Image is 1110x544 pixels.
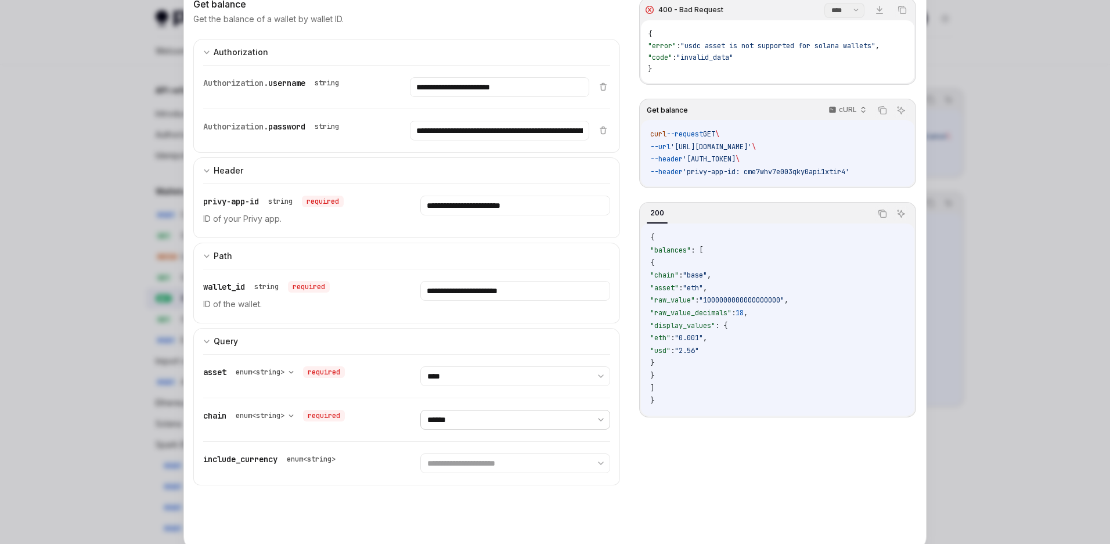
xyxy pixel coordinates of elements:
[893,206,909,221] button: Ask AI
[875,206,890,221] button: Copy the contents from the code block
[268,78,305,88] span: username
[648,53,672,62] span: "code"
[650,296,695,305] span: "raw_value"
[650,308,731,318] span: "raw_value_decimals"
[203,366,345,378] div: asset
[650,233,654,242] span: {
[650,346,671,355] span: "usd"
[671,333,675,343] span: :
[288,281,330,293] div: required
[683,283,703,293] span: "eth"
[268,121,305,132] span: password
[676,41,680,51] span: :
[731,308,736,318] span: :
[683,271,707,280] span: "base"
[715,321,727,330] span: : {
[691,246,703,255] span: : [
[203,410,226,421] span: chain
[650,154,683,164] span: --header
[650,283,679,293] span: "asset"
[268,197,293,206] div: string
[658,5,723,15] div: 400 - Bad Request
[699,296,784,305] span: "1000000000000000000"
[679,271,683,280] span: :
[703,283,707,293] span: ,
[193,243,620,269] button: expand input section
[650,258,654,268] span: {
[650,396,654,405] span: }
[875,103,890,118] button: Copy the contents from the code block
[214,334,238,348] div: Query
[736,154,740,164] span: \
[676,53,733,62] span: "invalid_data"
[650,271,679,280] span: "chain"
[650,167,683,176] span: --header
[736,308,744,318] span: 18
[893,103,909,118] button: Ask AI
[707,271,711,280] span: ,
[671,346,675,355] span: :
[648,41,676,51] span: "error"
[672,53,676,62] span: :
[203,453,340,465] div: include_currency
[650,384,654,393] span: ]
[203,454,277,464] span: include_currency
[695,296,699,305] span: :
[683,167,849,176] span: 'privy-app-id: cme7whv7e003qky0api1xtir4'
[752,142,756,152] span: \
[203,367,226,377] span: asset
[744,308,748,318] span: ,
[671,142,752,152] span: '[URL][DOMAIN_NAME]'
[680,41,875,51] span: "usdc asset is not supported for solana wallets"
[193,328,620,354] button: expand input section
[214,249,232,263] div: Path
[650,371,654,380] span: }
[784,296,788,305] span: ,
[839,105,857,114] p: cURL
[315,122,339,131] div: string
[302,196,344,207] div: required
[193,13,344,25] p: Get the balance of a wallet by wallet ID.
[203,121,268,132] span: Authorization.
[666,129,703,139] span: --request
[203,281,330,293] div: wallet_id
[875,41,880,51] span: ,
[203,282,245,292] span: wallet_id
[315,78,339,88] div: string
[703,333,707,343] span: ,
[203,410,345,421] div: chain
[303,410,345,421] div: required
[715,129,719,139] span: \
[895,2,910,17] button: Copy the contents from the code block
[203,196,259,207] span: privy-app-id
[647,106,688,115] span: Get balance
[650,333,671,343] span: "eth"
[203,121,344,132] div: Authorization.password
[703,129,715,139] span: GET
[683,154,736,164] span: '[AUTH_TOKEN]
[650,129,666,139] span: curl
[214,45,268,59] div: Authorization
[203,78,268,88] span: Authorization.
[647,206,668,220] div: 200
[648,64,652,74] span: }
[650,246,691,255] span: "balances"
[203,212,392,226] p: ID of your Privy app.
[193,39,620,65] button: expand input section
[303,366,345,378] div: required
[203,196,344,207] div: privy-app-id
[675,333,703,343] span: "0.001"
[203,77,344,89] div: Authorization.username
[214,164,243,178] div: Header
[650,358,654,368] span: }
[675,346,699,355] span: "2.56"
[287,455,336,464] div: enum<string>
[254,282,279,291] div: string
[650,321,715,330] span: "display_values"
[648,30,652,39] span: {
[650,142,671,152] span: --url
[822,100,871,120] button: cURL
[203,297,392,311] p: ID of the wallet.
[193,157,620,183] button: expand input section
[679,283,683,293] span: :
